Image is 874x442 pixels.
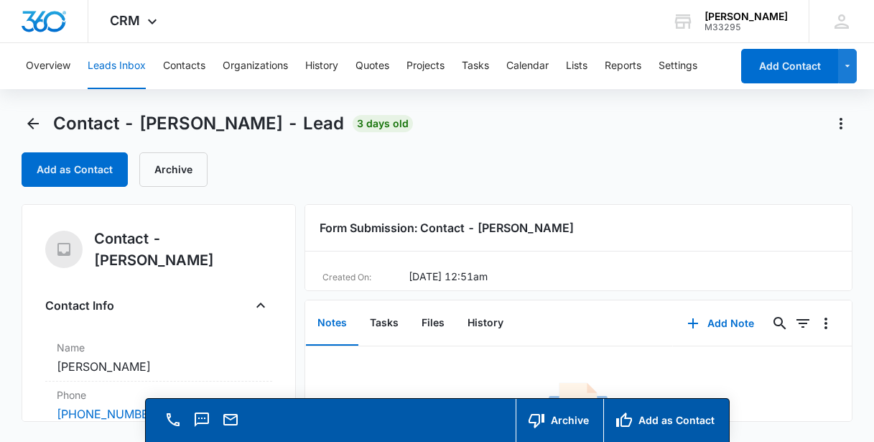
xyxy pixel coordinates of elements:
[462,43,489,89] button: Tasks
[829,112,852,135] button: Actions
[192,410,212,430] button: Text
[659,43,697,89] button: Settings
[45,334,271,382] div: Name[PERSON_NAME]
[814,312,837,335] button: Overflow Menu
[57,405,160,423] a: [PHONE_NUMBER]
[220,418,241,431] a: Email
[249,294,272,317] button: Close
[45,382,271,429] div: Phone[PHONE_NUMBER]
[57,340,260,355] label: Name
[192,418,212,431] a: Text
[705,22,788,32] div: account id
[320,219,837,236] h3: Form Submission: Contact - [PERSON_NAME]
[26,43,70,89] button: Overview
[705,11,788,22] div: account name
[22,152,128,187] button: Add as Contact
[163,418,183,431] a: Call
[163,43,205,89] button: Contacts
[603,399,729,442] button: Add as Contact
[741,49,838,83] button: Add Contact
[22,112,45,135] button: Back
[456,301,515,346] button: History
[516,399,603,442] button: Archive
[358,301,410,346] button: Tasks
[355,43,389,89] button: Quotes
[410,301,456,346] button: Files
[406,43,445,89] button: Projects
[53,113,344,134] span: Contact - [PERSON_NAME] - Lead
[220,410,241,430] button: Email
[605,43,641,89] button: Reports
[57,358,260,375] dd: [PERSON_NAME]
[305,43,338,89] button: History
[57,387,260,402] label: Phone
[163,410,183,430] button: Call
[88,43,146,89] button: Leads Inbox
[94,228,271,271] h5: Contact - [PERSON_NAME]
[223,43,288,89] button: Organizations
[353,115,413,132] span: 3 days old
[306,301,358,346] button: Notes
[322,269,409,286] dt: Created On:
[566,43,587,89] button: Lists
[768,312,791,335] button: Search...
[673,306,768,341] button: Add Note
[506,43,549,89] button: Calendar
[45,297,114,314] h4: Contact Info
[791,312,814,335] button: Filters
[110,13,140,28] span: CRM
[139,152,208,187] button: Archive
[409,269,488,286] dd: [DATE] 12:51am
